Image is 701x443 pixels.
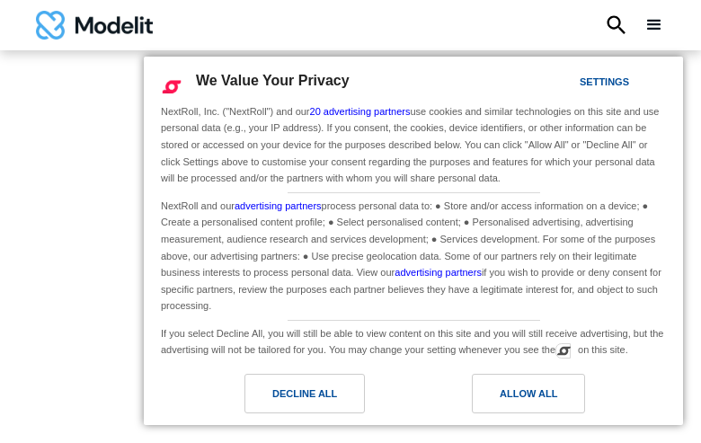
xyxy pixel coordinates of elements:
[395,267,482,278] a: advertising partners
[157,102,670,189] div: NextRoll, Inc. ("NextRoll") and our use cookies and similar technologies on this site and use per...
[157,193,670,316] div: NextRoll and our process personal data to: ● Store and/or access information on a device; ● Creat...
[272,384,337,403] div: Decline All
[196,73,350,88] span: We Value Your Privacy
[235,200,322,211] a: advertising partners
[500,384,557,403] div: Allow All
[310,106,411,117] a: 20 advertising partners
[36,11,153,40] a: home
[413,374,672,422] a: Allow All
[157,321,670,360] div: If you select Decline All, you will still be able to view content on this site and you will still...
[548,67,591,101] a: Settings
[155,374,413,422] a: Decline All
[643,14,665,36] div: menu
[580,72,629,92] div: Settings
[36,11,153,40] img: modelit logo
